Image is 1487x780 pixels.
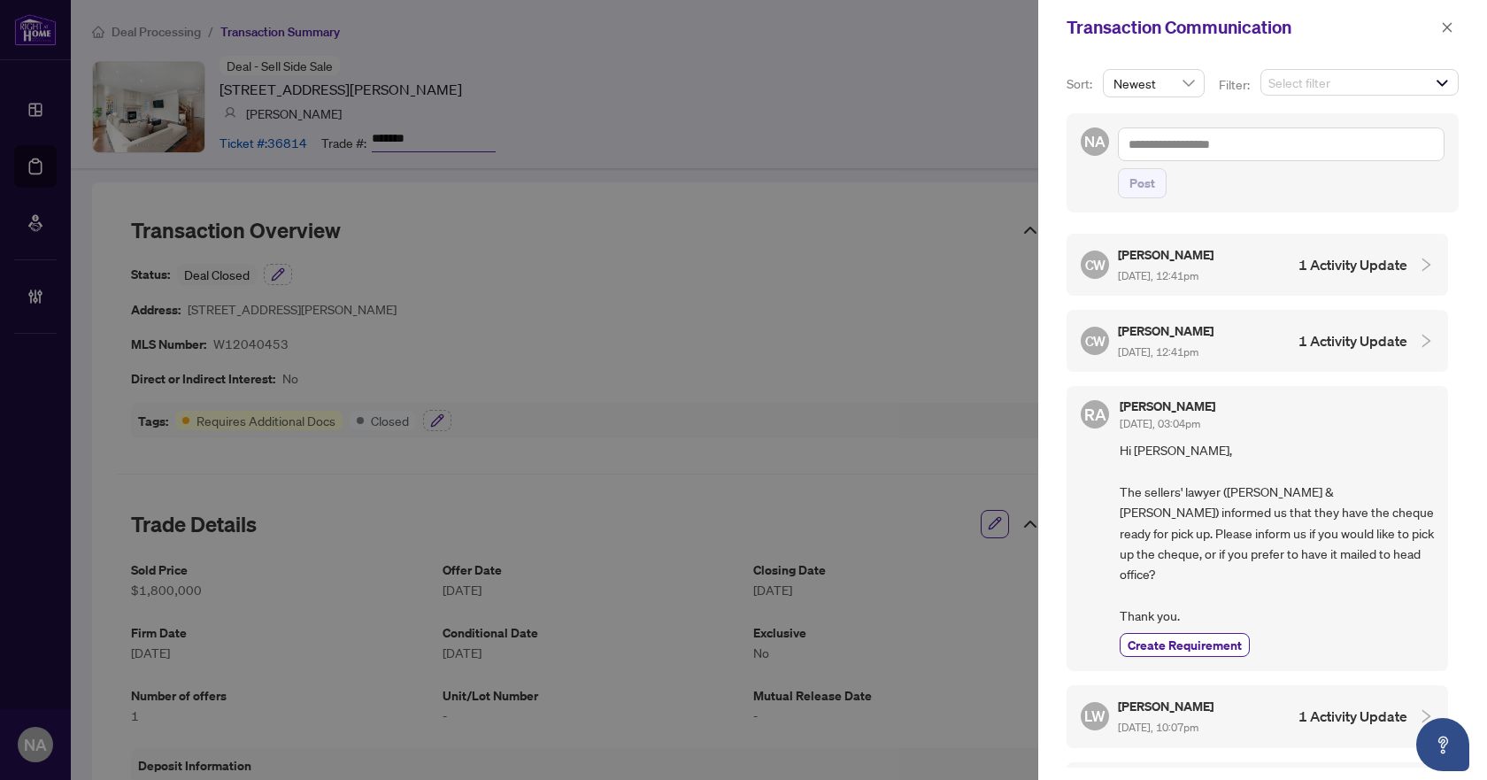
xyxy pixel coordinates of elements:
[1118,269,1198,282] span: [DATE], 12:41pm
[1298,706,1407,727] h4: 1 Activity Update
[1067,14,1436,41] div: Transaction Communication
[1441,21,1453,34] span: close
[1418,257,1434,273] span: collapsed
[1128,636,1242,654] span: Create Requirement
[1084,130,1106,153] span: NA
[1067,74,1096,94] p: Sort:
[1298,254,1407,275] h4: 1 Activity Update
[1219,75,1252,95] p: Filter:
[1118,345,1198,359] span: [DATE], 12:41pm
[1120,417,1200,430] span: [DATE], 03:04pm
[1118,168,1167,198] button: Post
[1084,254,1106,274] span: CW
[1120,633,1250,657] button: Create Requirement
[1084,402,1106,427] span: RA
[1067,310,1448,372] div: CW[PERSON_NAME] [DATE], 12:41pm1 Activity Update
[1067,685,1448,747] div: LW[PERSON_NAME] [DATE], 10:07pm1 Activity Update
[1418,333,1434,349] span: collapsed
[1118,721,1198,734] span: [DATE], 10:07pm
[1113,70,1194,97] span: Newest
[1120,440,1434,626] span: Hi [PERSON_NAME], The sellers' lawyer ([PERSON_NAME] & [PERSON_NAME]) informed us that they have ...
[1118,244,1216,265] h5: [PERSON_NAME]
[1118,320,1216,341] h5: [PERSON_NAME]
[1416,718,1469,771] button: Open asap
[1084,330,1106,351] span: CW
[1120,400,1215,413] h5: [PERSON_NAME]
[1298,330,1407,351] h4: 1 Activity Update
[1067,234,1448,296] div: CW[PERSON_NAME] [DATE], 12:41pm1 Activity Update
[1084,705,1106,728] span: LW
[1418,708,1434,724] span: collapsed
[1118,696,1216,716] h5: [PERSON_NAME]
